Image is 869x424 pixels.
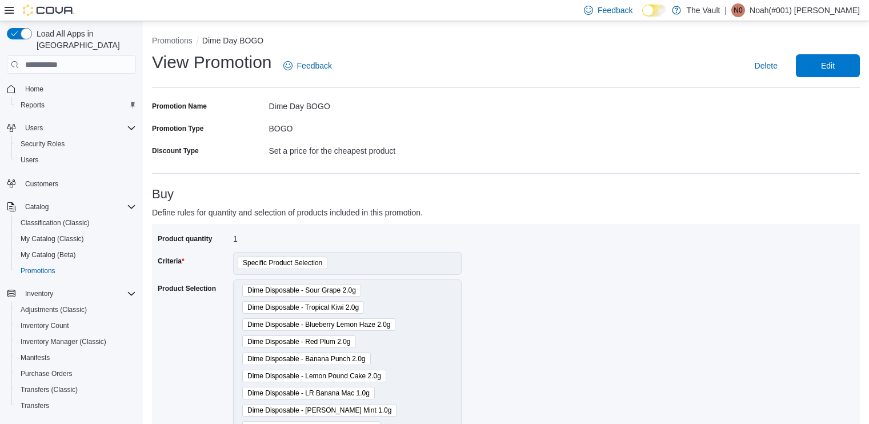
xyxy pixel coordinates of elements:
[16,264,136,278] span: Promotions
[21,385,78,394] span: Transfers (Classic)
[16,335,136,349] span: Inventory Manager (Classic)
[16,232,136,246] span: My Catalog (Classic)
[21,200,136,214] span: Catalog
[796,54,860,77] button: Edit
[238,257,327,269] span: Specific Product Selection
[21,218,90,227] span: Classification (Classic)
[25,85,43,94] span: Home
[687,3,720,17] p: The Vault
[16,319,74,333] a: Inventory Count
[247,353,366,365] span: Dime Disposable - Banana Punch 2.0g
[821,60,835,71] span: Edit
[242,370,386,382] span: Dime Disposable - Lemon Pound Cake 2.0g
[734,3,742,17] span: N0
[23,5,74,16] img: Cova
[21,337,106,346] span: Inventory Manager (Classic)
[11,350,141,366] button: Manifests
[21,82,48,96] a: Home
[11,136,141,152] button: Security Roles
[16,98,49,112] a: Reports
[152,206,683,219] p: Define rules for quantity and selection of products included in this promotion.
[750,54,782,77] button: Delete
[21,176,136,190] span: Customers
[247,319,390,330] span: Dime Disposable - Blueberry Lemon Haze 2.0g
[158,284,216,293] label: Product Selection
[11,398,141,414] button: Transfers
[152,102,207,111] label: Promotion Name
[16,351,136,365] span: Manifests
[21,287,136,301] span: Inventory
[16,232,89,246] a: My Catalog (Classic)
[16,137,136,151] span: Security Roles
[16,303,136,317] span: Adjustments (Classic)
[242,387,375,399] span: Dime Disposable - LR Banana Mac 1.0g
[11,318,141,334] button: Inventory Count
[158,257,185,266] label: Criteria
[16,153,136,167] span: Users
[247,336,351,347] span: Dime Disposable - Red Plum 2.0g
[11,366,141,382] button: Purchase Orders
[25,289,53,298] span: Inventory
[21,234,84,243] span: My Catalog (Classic)
[247,302,359,313] span: Dime Disposable - Tropical Kiwi 2.0g
[11,263,141,279] button: Promotions
[16,335,111,349] a: Inventory Manager (Classic)
[21,266,55,275] span: Promotions
[11,215,141,231] button: Classification (Classic)
[2,199,141,215] button: Catalog
[242,284,361,297] span: Dime Disposable - Sour Grape 2.0g
[247,285,356,296] span: Dime Disposable - Sour Grape 2.0g
[21,369,73,378] span: Purchase Orders
[2,120,141,136] button: Users
[16,383,82,397] a: Transfers (Classic)
[16,216,136,230] span: Classification (Classic)
[152,146,199,155] label: Discount Type
[11,334,141,350] button: Inventory Manager (Classic)
[16,351,54,365] a: Manifests
[297,60,332,71] span: Feedback
[21,121,136,135] span: Users
[16,264,60,278] a: Promotions
[247,370,381,382] span: Dime Disposable - Lemon Pound Cake 2.0g
[25,123,43,133] span: Users
[242,318,395,331] span: Dime Disposable - Blueberry Lemon Haze 2.0g
[279,54,337,77] a: Feedback
[21,287,58,301] button: Inventory
[731,3,745,17] div: Noah(#001) Trodick
[242,301,364,314] span: Dime Disposable - Tropical Kiwi 2.0g
[16,319,136,333] span: Inventory Count
[16,399,54,413] a: Transfers
[269,97,506,111] div: Dime Day BOGO
[21,353,50,362] span: Manifests
[25,202,49,211] span: Catalog
[21,321,69,330] span: Inventory Count
[21,250,76,259] span: My Catalog (Beta)
[2,286,141,302] button: Inventory
[247,405,391,416] span: Dime Disposable - [PERSON_NAME] Mint 1.0g
[16,98,136,112] span: Reports
[242,335,356,348] span: Dime Disposable - Red Plum 2.0g
[16,137,69,151] a: Security Roles
[16,383,136,397] span: Transfers (Classic)
[750,3,860,17] p: Noah(#001) [PERSON_NAME]
[242,353,371,365] span: Dime Disposable - Banana Punch 2.0g
[202,36,263,45] button: Dime Day BOGO
[21,177,63,191] a: Customers
[152,36,193,45] button: Promotions
[16,153,43,167] a: Users
[32,28,136,51] span: Load All Apps in [GEOGRAPHIC_DATA]
[11,302,141,318] button: Adjustments (Classic)
[755,60,778,71] span: Delete
[21,155,38,165] span: Users
[269,142,506,155] div: Set a price for the cheapest product
[21,139,65,149] span: Security Roles
[11,382,141,398] button: Transfers (Classic)
[21,101,45,110] span: Reports
[152,51,272,74] h1: View Promotion
[11,97,141,113] button: Reports
[21,82,136,96] span: Home
[269,119,506,133] div: BOGO
[152,124,203,133] label: Promotion Type
[152,35,860,49] nav: An example of EuiBreadcrumbs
